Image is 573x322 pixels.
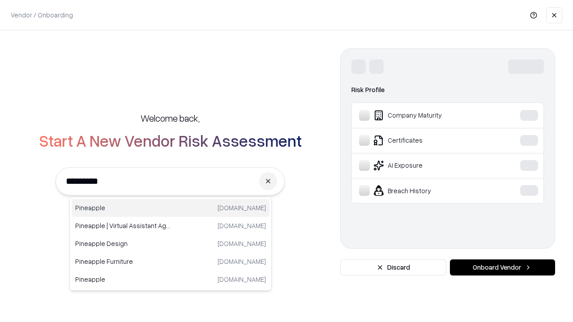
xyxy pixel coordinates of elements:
[359,185,493,196] div: Breach History
[218,275,266,284] p: [DOMAIN_NAME]
[218,203,266,212] p: [DOMAIN_NAME]
[39,131,302,149] h2: Start A New Vendor Risk Assessment
[359,135,493,146] div: Certificates
[359,160,493,171] div: AI Exposure
[359,110,493,121] div: Company Maturity
[11,10,73,20] p: Vendor / Onboarding
[218,257,266,266] p: [DOMAIN_NAME]
[75,275,171,284] p: Pineapple
[340,259,446,275] button: Discard
[75,221,171,230] p: Pineapple | Virtual Assistant Agency
[141,112,200,124] h5: Welcome back,
[218,239,266,248] p: [DOMAIN_NAME]
[450,259,555,275] button: Onboard Vendor
[69,197,272,291] div: Suggestions
[351,85,544,95] div: Risk Profile
[218,221,266,230] p: [DOMAIN_NAME]
[75,239,171,248] p: Pineapple Design
[75,203,171,212] p: Pineapple
[75,257,171,266] p: Pineapple Furniture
